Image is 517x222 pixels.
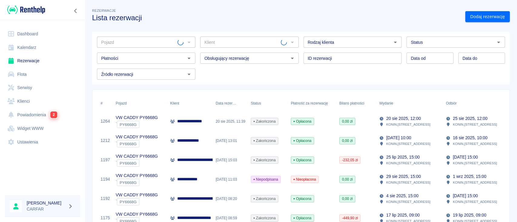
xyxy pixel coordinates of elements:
[340,196,355,201] span: 0,00 zł
[457,99,465,108] button: Sort
[453,173,486,180] p: 1 wrz 2025, 15:00
[27,200,65,206] h6: [PERSON_NAME]
[453,141,497,146] p: KONIN , [STREET_ADDRESS]
[5,68,80,81] a: Flota
[213,131,248,150] div: [DATE] 13:01
[291,157,314,163] span: Opłacona
[443,95,509,112] div: Odbiór
[116,179,158,186] div: `
[185,70,193,79] button: Otwórz
[453,160,497,166] p: KONIN , [STREET_ADDRESS]
[291,196,314,201] span: Opłacona
[101,137,110,144] a: 1212
[5,41,80,54] a: Kalendarz
[386,154,419,160] p: 25 lip 2025, 15:00
[386,141,430,146] p: KONIN , [STREET_ADDRESS]
[116,134,158,140] p: VW CADDY PY6668G
[7,5,45,15] img: Renthelp logo
[453,154,478,160] p: [DATE] 15:00
[453,199,497,204] p: KONIN , [STREET_ADDRESS]
[494,38,503,47] button: Otwórz
[116,95,127,112] div: Pojazd
[340,157,360,163] span: -232,05 zł
[251,196,278,201] span: Zakończona
[101,95,103,112] div: #
[216,95,236,112] div: Data rezerwacji
[291,215,314,221] span: Opłacona
[386,160,430,166] p: KONIN , [STREET_ADDRESS]
[213,112,248,131] div: 20 sie 2025, 11:39
[248,95,288,112] div: Status
[453,122,497,127] p: KONIN , [STREET_ADDRESS]
[340,215,360,221] span: -449,90 zł
[117,142,139,146] span: PY6668G
[393,99,402,108] button: Sort
[117,180,139,185] span: PY6668G
[251,157,278,163] span: Zakończona
[5,54,80,68] a: Rezerwacje
[5,108,80,122] a: Powiadomienia2
[288,54,297,63] button: Otwórz
[340,138,355,143] span: 0,00 zł
[453,193,478,199] p: [DATE] 15:00
[5,95,80,108] a: Klienci
[101,157,110,163] a: 1197
[458,53,505,64] input: DD.MM.YYYY
[386,193,419,199] p: 4 sie 2025, 15:00
[27,206,65,212] p: CARFAR
[5,122,80,135] a: Widget WWW
[213,95,248,112] div: Data rezerwacji
[291,138,314,143] span: Opłacona
[391,38,399,47] button: Otwórz
[386,180,430,185] p: KONIN , [STREET_ADDRESS]
[379,95,393,112] div: Wydanie
[116,198,158,205] div: `
[92,9,116,12] span: Rezerwacje
[116,172,158,179] p: VW CADDY PY6668G
[386,135,411,141] p: [DATE] 10:00
[101,118,110,124] a: 1264
[101,195,110,202] a: 1192
[453,212,486,218] p: 19 lip 2025, 09:00
[465,11,510,22] a: Dodaj rezerwację
[117,122,139,127] span: PY6668G
[5,81,80,95] a: Serwisy
[116,192,158,198] p: VW CADDY PY6668G
[386,122,430,127] p: KONIN , [STREET_ADDRESS]
[340,177,355,182] span: 0,00 zł
[116,159,158,167] div: `
[406,53,453,64] input: DD.MM.YYYY
[376,95,443,112] div: Wydanie
[50,111,57,118] span: 2
[117,161,139,166] span: PY6668G
[116,211,158,217] p: VW CADDY PY6668G
[251,177,280,182] span: Niepodpisana
[116,121,158,128] div: `
[116,140,158,147] div: `
[251,215,278,221] span: Zakończona
[386,115,421,122] p: 20 sie 2025, 12:00
[291,177,318,182] span: Nieopłacona
[213,170,248,189] div: [DATE] 11:03
[101,176,110,182] a: 1194
[453,115,487,122] p: 25 sie 2025, 12:00
[167,95,213,112] div: Klient
[291,119,314,124] span: Opłacona
[98,95,113,112] div: #
[116,114,158,121] p: VW CADDY PY6668G
[251,138,278,143] span: Zakończona
[340,119,355,124] span: 0,00 zł
[113,95,167,112] div: Pojazd
[291,95,328,112] div: Płatność za rezerwację
[170,95,179,112] div: Klient
[336,95,376,112] div: Bilans płatności
[386,212,419,218] p: 17 lip 2025, 09:00
[213,189,248,208] div: [DATE] 08:20
[116,153,158,159] p: VW CADDY PY6668G
[236,99,245,108] button: Sort
[251,119,278,124] span: Zakończona
[5,135,80,149] a: Ustawienia
[453,180,497,185] p: KONIN , [STREET_ADDRESS]
[386,173,421,180] p: 29 sie 2025, 15:00
[339,95,364,112] div: Bilans płatności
